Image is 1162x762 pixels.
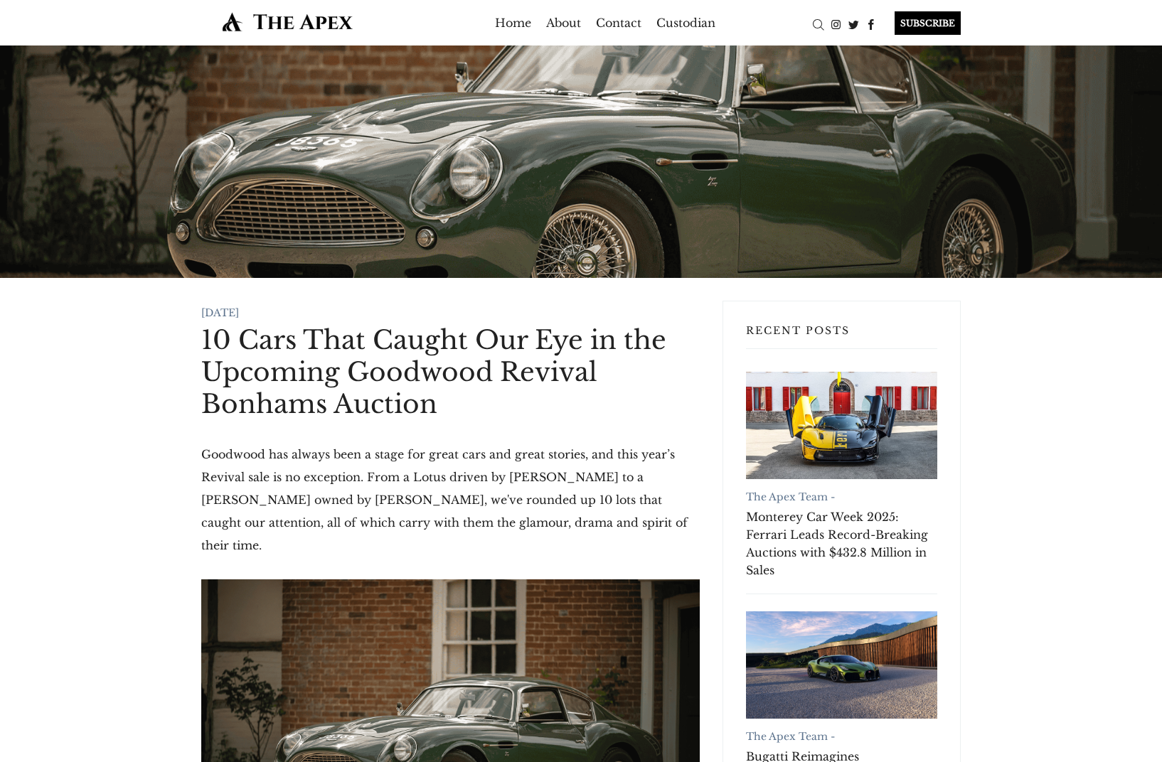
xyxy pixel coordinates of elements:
a: Search [809,16,827,31]
a: Instagram [827,16,845,31]
a: Custodian [656,11,715,34]
div: SUBSCRIBE [895,11,961,35]
a: The Apex Team - [746,490,835,503]
a: Facebook [863,16,880,31]
h1: 10 Cars That Caught Our Eye in the Upcoming Goodwood Revival Bonhams Auction [201,324,700,420]
a: Contact [596,11,641,34]
a: Bugatti Reimagines Coachbuilding With the Singular ‘Brouillard’ [746,611,937,719]
a: Home [495,11,531,34]
p: Goodwood has always been a stage for great cars and great stories, and this year’s Revival sale i... [201,443,700,557]
a: SUBSCRIBE [880,11,961,35]
a: About [546,11,581,34]
a: The Apex Team - [746,730,835,743]
a: Twitter [845,16,863,31]
a: Monterey Car Week 2025: Ferrari Leads Record-Breaking Auctions with $432.8 Million in Sales [746,508,937,579]
h3: Recent Posts [746,324,937,349]
img: The Apex by Custodian [201,11,374,32]
a: Monterey Car Week 2025: Ferrari Leads Record-Breaking Auctions with $432.8 Million in Sales [746,372,937,479]
time: [DATE] [201,306,239,319]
